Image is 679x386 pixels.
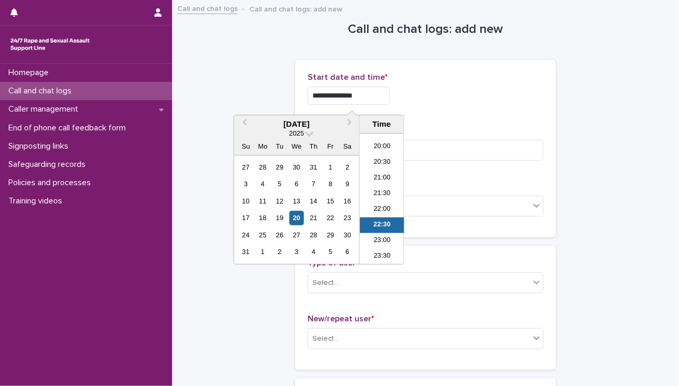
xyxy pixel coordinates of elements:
[323,177,337,191] div: Choose Friday, August 8th, 2025
[4,196,70,206] p: Training videos
[341,177,355,191] div: Choose Saturday, August 9th, 2025
[289,228,304,242] div: Choose Wednesday, August 27th, 2025
[273,228,287,242] div: Choose Tuesday, August 26th, 2025
[256,194,270,208] div: Choose Monday, August 11th, 2025
[273,160,287,174] div: Choose Tuesday, July 29th, 2025
[289,245,304,259] div: Choose Wednesday, September 3rd, 2025
[234,119,359,129] div: [DATE]
[289,129,304,137] span: 2025
[341,228,355,242] div: Choose Saturday, August 30th, 2025
[308,73,387,81] span: Start date and time
[323,211,337,225] div: Choose Friday, August 22nd, 2025
[4,123,134,133] p: End of phone call feedback form
[295,22,556,37] h1: Call and chat logs: add new
[360,233,404,249] li: 23:00
[323,194,337,208] div: Choose Friday, August 15th, 2025
[323,139,337,153] div: Fr
[341,211,355,225] div: Choose Saturday, August 23rd, 2025
[307,177,321,191] div: Choose Thursday, August 7th, 2025
[312,278,338,288] div: Select...
[4,160,94,170] p: Safeguarding records
[239,160,253,174] div: Choose Sunday, July 27th, 2025
[8,34,92,55] img: rhQMoQhaT3yELyF149Cw
[308,315,374,323] span: New/repeat user
[4,86,80,96] p: Call and chat logs
[360,186,404,202] li: 21:30
[239,228,253,242] div: Choose Sunday, August 24th, 2025
[273,211,287,225] div: Choose Tuesday, August 19th, 2025
[323,245,337,259] div: Choose Friday, September 5th, 2025
[341,139,355,153] div: Sa
[323,228,337,242] div: Choose Friday, August 29th, 2025
[177,2,238,14] a: Call and chat logs
[256,228,270,242] div: Choose Monday, August 25th, 2025
[360,155,404,171] li: 20:30
[360,249,404,264] li: 23:30
[273,139,287,153] div: Tu
[256,177,270,191] div: Choose Monday, August 4th, 2025
[289,211,304,225] div: Choose Wednesday, August 20th, 2025
[360,139,404,155] li: 20:00
[323,160,337,174] div: Choose Friday, August 1st, 2025
[4,178,99,188] p: Policies and processes
[273,177,287,191] div: Choose Tuesday, August 5th, 2025
[307,211,321,225] div: Choose Thursday, August 21st, 2025
[256,245,270,259] div: Choose Monday, September 1st, 2025
[249,3,343,14] p: Call and chat logs: add new
[237,159,356,260] div: month 2025-08
[289,160,304,174] div: Choose Wednesday, July 30th, 2025
[256,211,270,225] div: Choose Monday, August 18th, 2025
[362,119,401,129] div: Time
[4,104,87,114] p: Caller management
[307,139,321,153] div: Th
[239,139,253,153] div: Su
[289,139,304,153] div: We
[360,202,404,218] li: 22:00
[341,194,355,208] div: Choose Saturday, August 16th, 2025
[307,245,321,259] div: Choose Thursday, September 4th, 2025
[289,177,304,191] div: Choose Wednesday, August 6th, 2025
[341,160,355,174] div: Choose Saturday, August 2nd, 2025
[343,116,359,133] button: Next Month
[312,333,338,344] div: Select...
[239,194,253,208] div: Choose Sunday, August 10th, 2025
[239,177,253,191] div: Choose Sunday, August 3rd, 2025
[4,141,77,151] p: Signposting links
[308,259,358,267] span: Type of user
[289,194,304,208] div: Choose Wednesday, August 13th, 2025
[256,160,270,174] div: Choose Monday, July 28th, 2025
[4,68,57,78] p: Homepage
[273,245,287,259] div: Choose Tuesday, September 2nd, 2025
[307,160,321,174] div: Choose Thursday, July 31st, 2025
[239,211,253,225] div: Choose Sunday, August 17th, 2025
[235,116,252,133] button: Previous Month
[360,171,404,186] li: 21:00
[239,245,253,259] div: Choose Sunday, August 31st, 2025
[307,194,321,208] div: Choose Thursday, August 14th, 2025
[273,194,287,208] div: Choose Tuesday, August 12th, 2025
[307,228,321,242] div: Choose Thursday, August 28th, 2025
[360,218,404,233] li: 22:30
[256,139,270,153] div: Mo
[341,245,355,259] div: Choose Saturday, September 6th, 2025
